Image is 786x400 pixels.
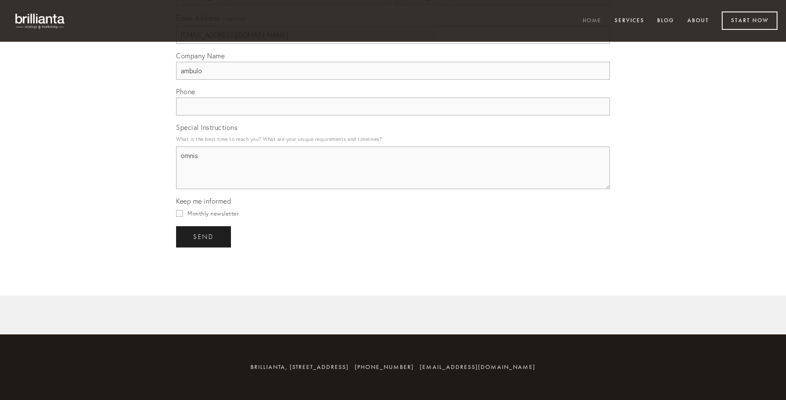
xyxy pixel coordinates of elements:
button: sendsend [176,226,231,247]
a: Services [609,14,650,28]
span: [PHONE_NUMBER] [355,363,414,371]
span: Monthly newsletter [188,210,239,217]
a: [EMAIL_ADDRESS][DOMAIN_NAME] [420,363,535,371]
span: Phone [176,87,195,96]
a: About [682,14,715,28]
textarea: omnis [176,147,610,189]
a: Home [577,14,607,28]
a: Blog [652,14,680,28]
span: send [193,233,214,241]
input: Monthly newsletter [176,210,183,217]
img: brillianta - research, strategy, marketing [9,9,72,33]
span: Keep me informed [176,197,231,205]
span: brillianta, [STREET_ADDRESS] [251,363,349,371]
span: Special Instructions [176,123,237,132]
span: Company Name [176,52,225,60]
p: What is the best time to reach you? What are your unique requirements and timelines? [176,133,610,145]
a: Start Now [722,12,777,30]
